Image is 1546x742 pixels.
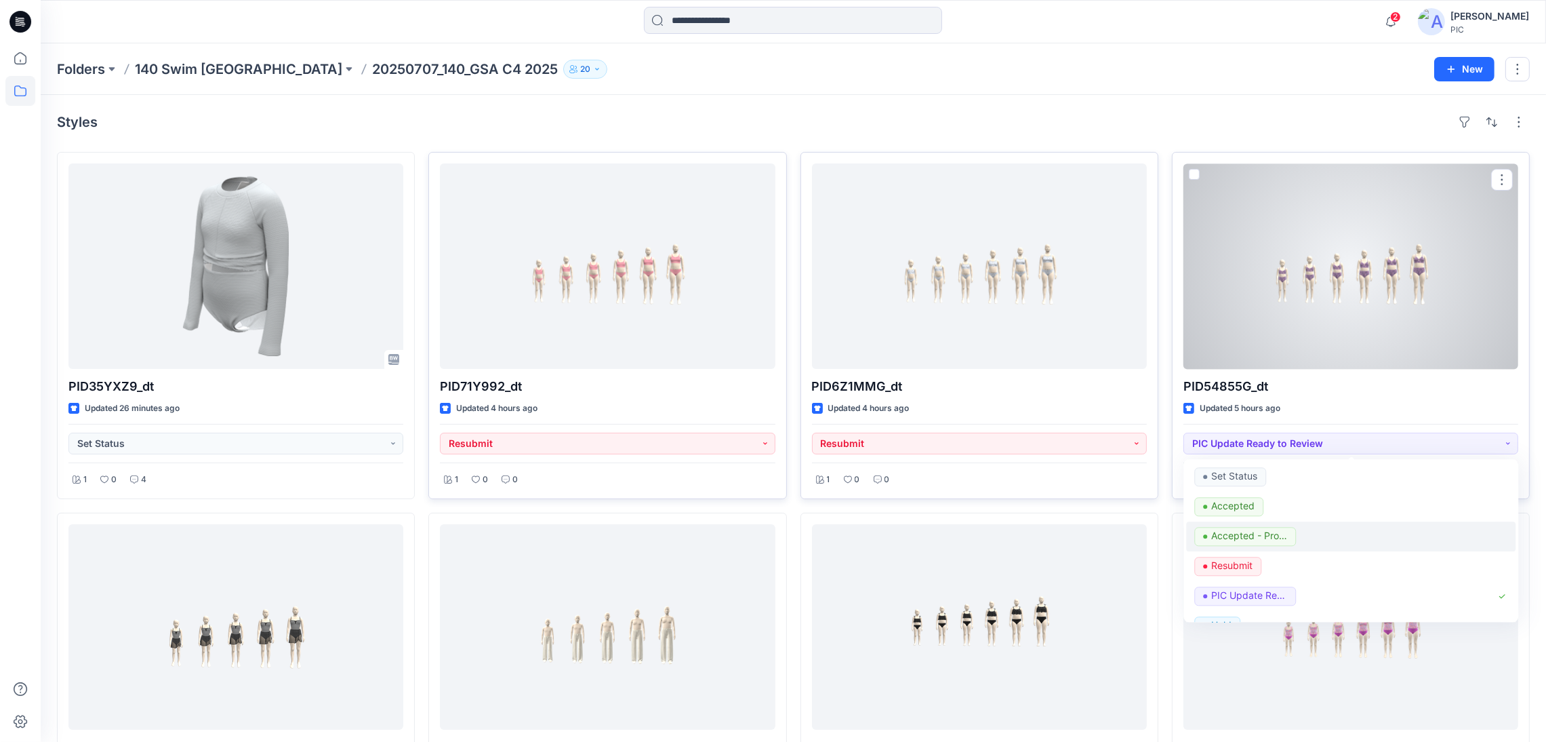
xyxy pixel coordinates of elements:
p: PID54855G_dt [1183,377,1518,396]
p: PID6Z1MMG_dt [812,377,1147,396]
p: 0 [111,473,117,487]
span: 2 [1390,12,1401,22]
a: PID35YXZ9_dt [68,163,403,369]
p: 0 [855,473,860,487]
p: Updated 4 hours ago [456,402,537,416]
p: PIC Update Ready to Review [1211,587,1287,604]
p: Accepted - Proceed to Retailer SZ [1211,527,1287,545]
a: PID6Z1MMG_dt [812,163,1147,369]
a: PID54855G_dt [1183,163,1518,369]
p: 1 [83,473,87,487]
a: 140 Swim [GEOGRAPHIC_DATA] [135,60,342,79]
p: 0 [512,473,518,487]
img: avatar [1418,8,1445,35]
p: Hold [1211,617,1232,634]
p: PID35YXZ9_dt [68,377,403,396]
a: Folders [57,60,105,79]
p: Resubmit [1211,557,1253,574]
p: 20250707_140_GSA C4 2025 [372,60,558,79]
button: 20 [563,60,607,79]
p: Updated 26 minutes ago [85,402,180,416]
p: Updated 5 hours ago [1200,402,1280,416]
a: PIDZ2YLL7_dt [1183,524,1518,730]
p: Updated 4 hours ago [828,402,910,416]
a: PIDP6199Z_dt [812,524,1147,730]
div: PIC [1450,24,1529,35]
p: 1 [827,473,830,487]
p: PID71Y992_dt [440,377,775,396]
button: New [1434,57,1494,81]
p: 1 [455,473,458,487]
p: 4 [141,473,146,487]
p: Set Status [1211,467,1257,485]
p: Accepted [1211,497,1255,515]
a: PID71Y992_dt [440,163,775,369]
p: 20 [580,62,590,77]
a: PIDL08444 [68,524,403,730]
div: [PERSON_NAME] [1450,8,1529,24]
a: PID2MYG9E_dt [440,524,775,730]
h4: Styles [57,114,98,130]
p: 0 [483,473,488,487]
p: 0 [884,473,890,487]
